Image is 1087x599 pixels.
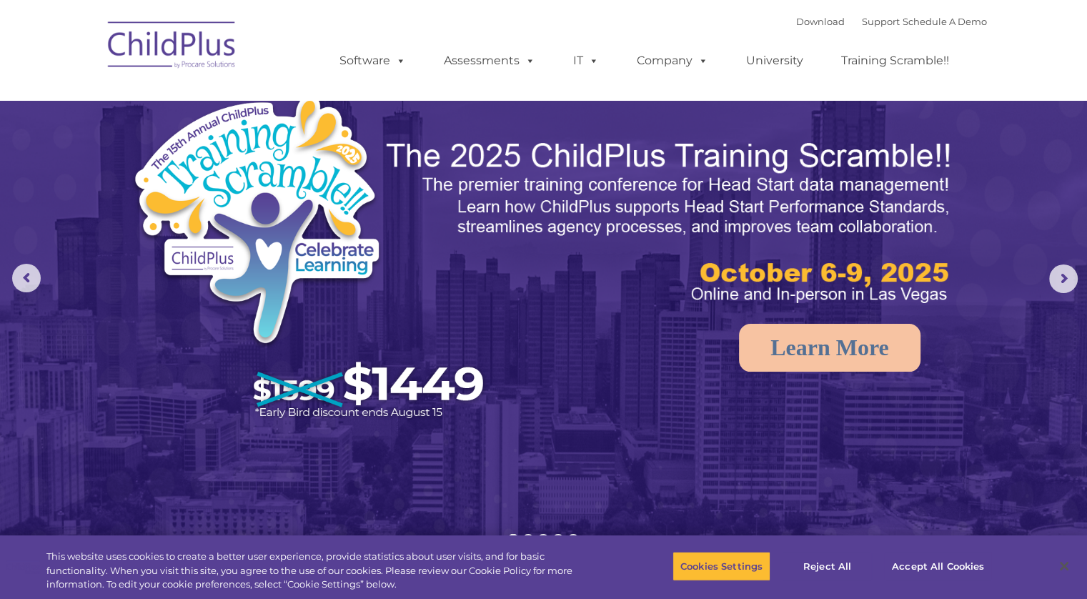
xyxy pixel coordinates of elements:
a: Schedule A Demo [903,16,987,27]
div: This website uses cookies to create a better user experience, provide statistics about user visit... [46,550,598,592]
span: Last name [199,94,242,105]
a: Download [796,16,845,27]
button: Accept All Cookies [884,551,992,581]
button: Close [1048,550,1080,582]
span: Phone number [199,153,259,164]
a: Learn More [739,324,920,372]
a: Assessments [430,46,550,75]
font: | [796,16,987,27]
a: Software [325,46,420,75]
a: University [732,46,818,75]
a: Support [862,16,900,27]
button: Reject All [783,551,872,581]
a: Training Scramble!! [827,46,963,75]
button: Cookies Settings [672,551,770,581]
img: ChildPlus by Procare Solutions [101,11,244,83]
a: Company [622,46,723,75]
a: IT [559,46,613,75]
